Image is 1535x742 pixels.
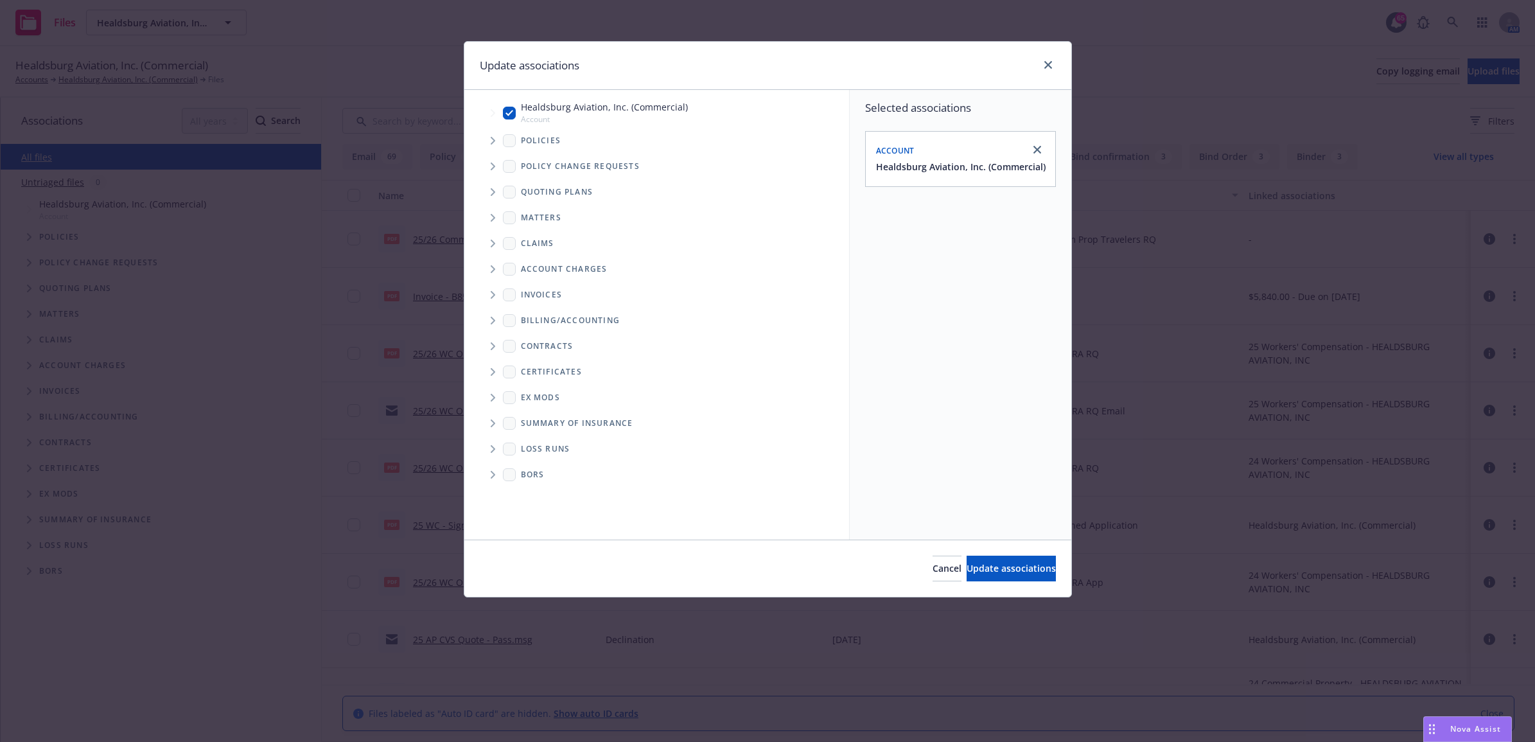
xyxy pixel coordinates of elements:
[464,308,849,488] div: Folder Tree Example
[1423,716,1512,742] button: Nova Assist
[1040,57,1056,73] a: close
[521,137,561,145] span: Policies
[464,98,849,307] div: Tree Example
[521,265,608,273] span: Account charges
[521,114,688,125] span: Account
[1450,723,1501,734] span: Nova Assist
[521,471,545,479] span: BORs
[865,100,1056,116] span: Selected associations
[876,160,1046,173] button: Healdsburg Aviation, Inc. (Commercial)
[933,562,961,574] span: Cancel
[521,240,554,247] span: Claims
[521,163,640,170] span: Policy change requests
[521,368,582,376] span: Certificates
[521,317,620,324] span: Billing/Accounting
[521,394,560,402] span: Ex Mods
[967,556,1056,581] button: Update associations
[1424,717,1440,741] div: Drag to move
[1030,142,1045,157] a: close
[521,188,593,196] span: Quoting plans
[521,214,561,222] span: Matters
[521,100,688,114] span: Healdsburg Aviation, Inc. (Commercial)
[521,445,570,453] span: Loss Runs
[521,342,574,350] span: Contracts
[480,57,579,74] h1: Update associations
[967,562,1056,574] span: Update associations
[521,291,563,299] span: Invoices
[933,556,961,581] button: Cancel
[876,145,915,156] span: Account
[521,420,633,427] span: Summary of insurance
